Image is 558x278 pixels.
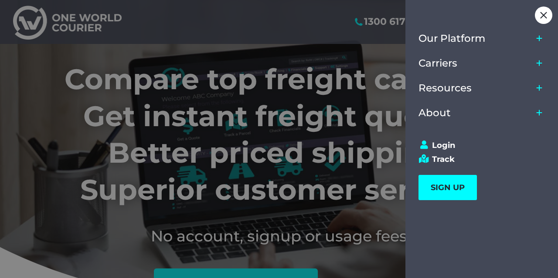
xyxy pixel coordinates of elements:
[418,76,533,100] a: Resources
[418,82,472,94] span: Resources
[418,107,451,119] span: About
[418,141,537,150] a: Login
[418,26,533,51] a: Our Platform
[418,175,477,200] a: SIGN UP
[418,33,485,44] span: Our Platform
[418,154,537,164] a: Track
[418,57,457,69] span: Carriers
[535,7,552,24] div: Close
[431,183,465,192] span: SIGN UP
[418,100,533,125] a: About
[418,51,533,76] a: Carriers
